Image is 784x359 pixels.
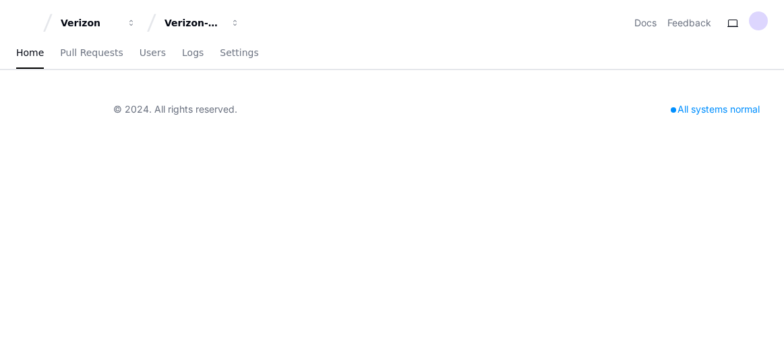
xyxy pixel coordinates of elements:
[182,49,204,57] span: Logs
[667,16,711,30] button: Feedback
[16,38,44,69] a: Home
[61,16,119,30] div: Verizon
[16,49,44,57] span: Home
[663,100,768,119] div: All systems normal
[159,11,245,35] button: Verizon-Clarify-Service-Qualifications
[140,49,166,57] span: Users
[164,16,222,30] div: Verizon-Clarify-Service-Qualifications
[60,38,123,69] a: Pull Requests
[220,38,258,69] a: Settings
[113,103,237,116] div: © 2024. All rights reserved.
[60,49,123,57] span: Pull Requests
[220,49,258,57] span: Settings
[634,16,657,30] a: Docs
[182,38,204,69] a: Logs
[55,11,142,35] button: Verizon
[140,38,166,69] a: Users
